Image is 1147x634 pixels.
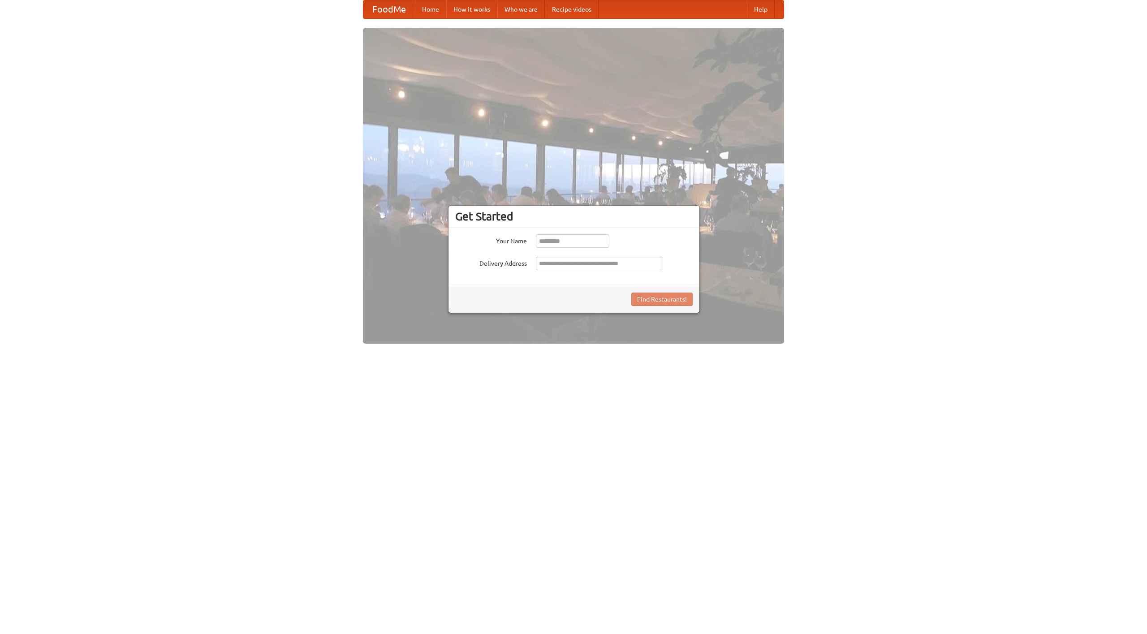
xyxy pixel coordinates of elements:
a: Help [747,0,775,18]
a: Home [415,0,446,18]
a: How it works [446,0,497,18]
a: Recipe videos [545,0,599,18]
label: Delivery Address [455,257,527,268]
h3: Get Started [455,210,693,223]
a: Who we are [497,0,545,18]
button: Find Restaurants! [631,293,693,306]
label: Your Name [455,234,527,246]
a: FoodMe [363,0,415,18]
